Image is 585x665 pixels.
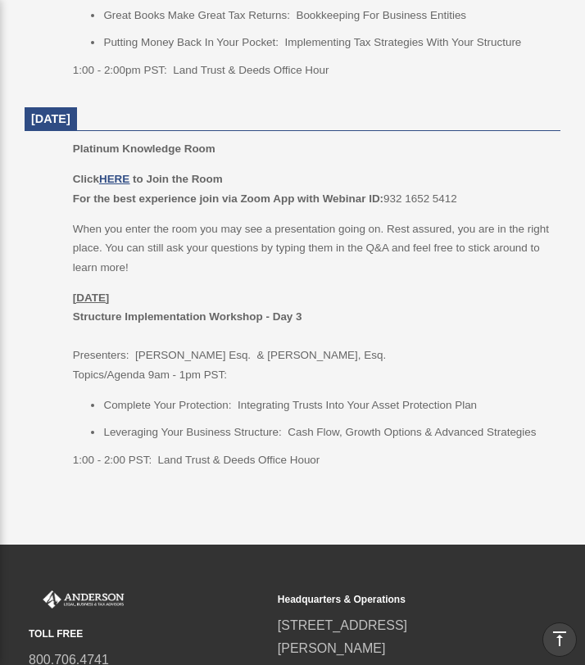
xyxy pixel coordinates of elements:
[278,591,515,608] small: Headquarters & Operations
[73,192,383,205] b: For the best experience join via Zoom App with Webinar ID:
[99,173,129,185] a: HERE
[133,173,223,185] b: to Join the Room
[73,310,302,323] b: Structure Implementation Workshop - Day 3
[73,288,549,385] p: Presenters: [PERSON_NAME] Esq. & [PERSON_NAME], Esq. Topics/Agenda 9am - 1pm PST:
[73,142,215,155] span: Platinum Knowledge Room
[29,590,127,609] img: Anderson Advisors Platinum Portal
[29,626,266,643] small: TOLL FREE
[73,173,133,185] b: Click
[73,450,549,470] p: 1:00 - 2:00 PST: Land Trust & Deeds Office Houor
[73,61,549,80] p: 1:00 - 2:00pm PST: Land Trust & Deeds Office Hour
[73,219,549,278] p: When you enter the room you may see a presentation going on. Rest assured, you are in the right p...
[103,396,549,415] li: Complete Your Protection: Integrating Trusts Into Your Asset Protection Plan
[103,33,549,52] li: Putting Money Back In Your Pocket: Implementing Tax Strategies With Your Structure
[278,618,407,655] a: [STREET_ADDRESS][PERSON_NAME]
[103,423,549,442] li: Leveraging Your Business Structure: Cash Flow, Growth Options & Advanced Strategies
[73,170,549,208] p: 932 1652 5412
[73,292,110,304] u: [DATE]
[31,112,70,125] span: [DATE]
[103,6,549,25] li: Great Books Make Great Tax Returns: Bookkeeping For Business Entities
